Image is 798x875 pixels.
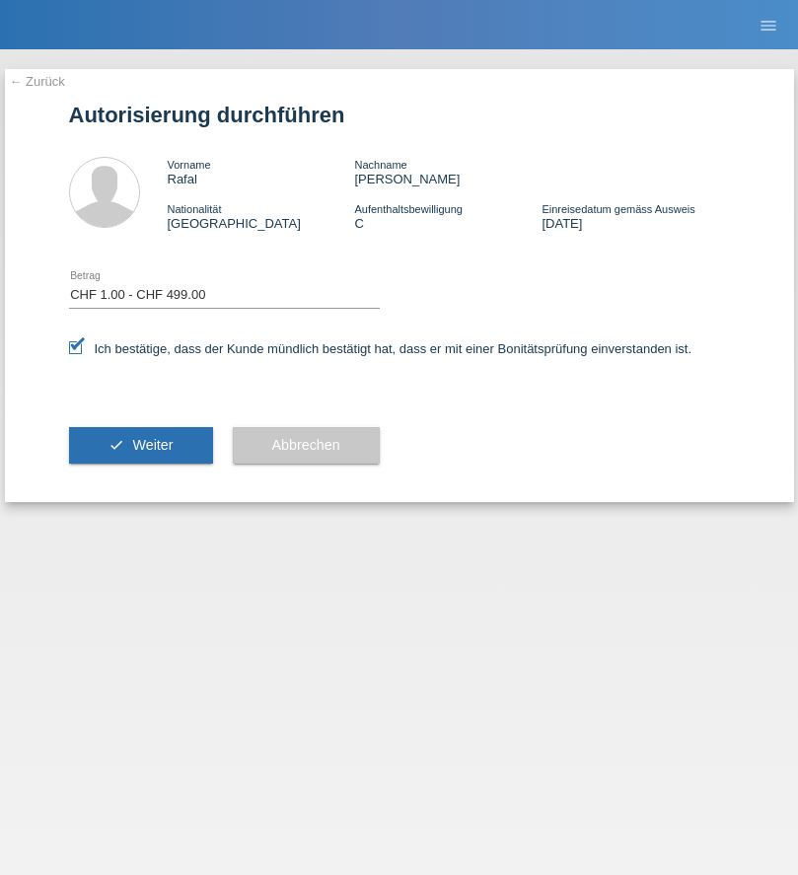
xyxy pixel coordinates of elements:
[69,341,692,356] label: Ich bestätige, dass der Kunde mündlich bestätigt hat, dass er mit einer Bonitätsprüfung einversta...
[542,201,729,231] div: [DATE]
[354,203,462,215] span: Aufenthaltsbewilligung
[272,437,340,453] span: Abbrechen
[109,437,124,453] i: check
[354,201,542,231] div: C
[168,201,355,231] div: [GEOGRAPHIC_DATA]
[354,157,542,186] div: [PERSON_NAME]
[233,427,380,465] button: Abbrechen
[168,203,222,215] span: Nationalität
[759,16,778,36] i: menu
[69,103,730,127] h1: Autorisierung durchführen
[69,427,213,465] button: check Weiter
[749,19,788,31] a: menu
[354,159,406,171] span: Nachname
[168,157,355,186] div: Rafal
[10,74,65,89] a: ← Zurück
[132,437,173,453] span: Weiter
[542,203,694,215] span: Einreisedatum gemäss Ausweis
[168,159,211,171] span: Vorname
